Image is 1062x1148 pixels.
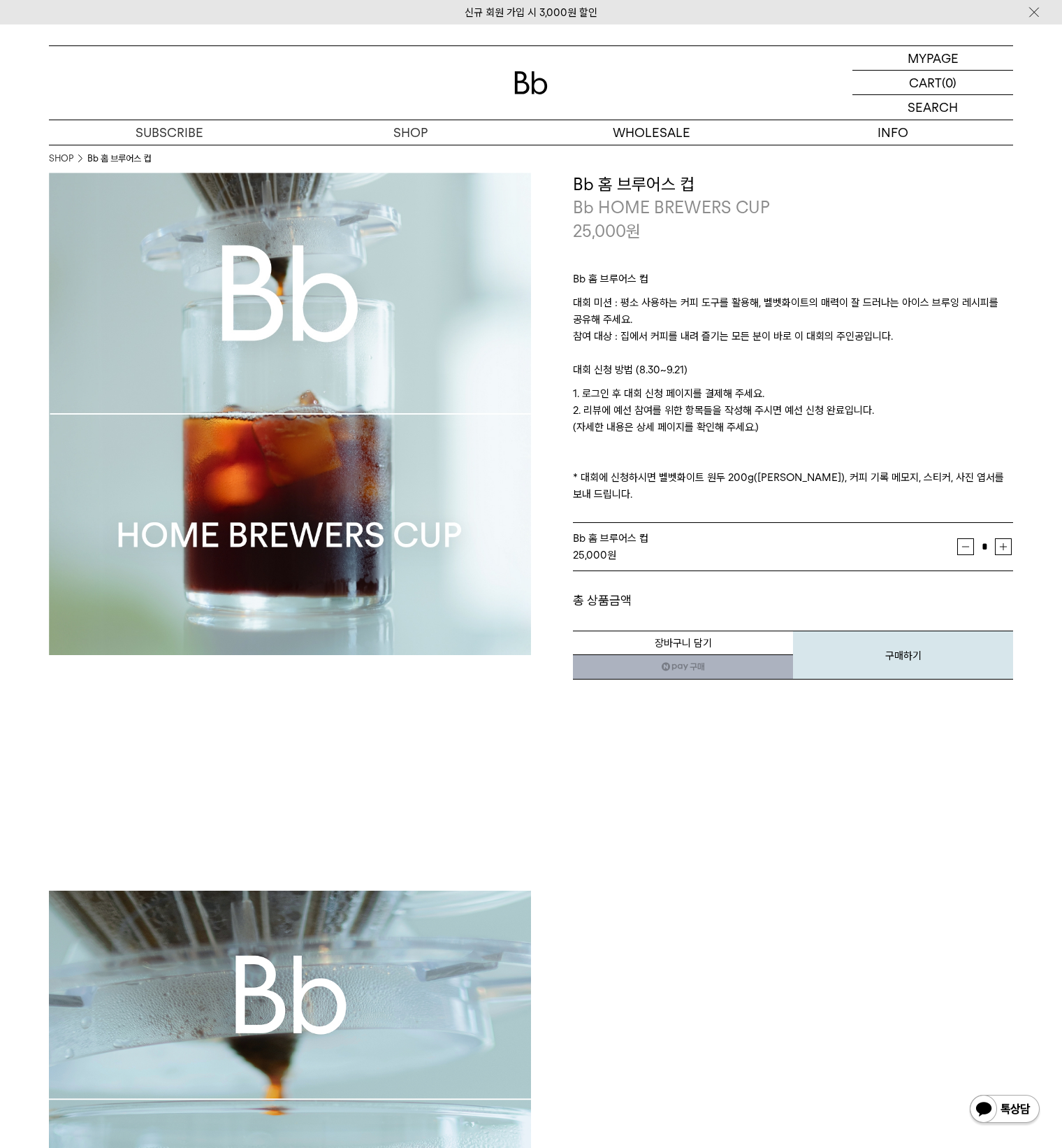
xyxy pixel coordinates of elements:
dt: 총 상품금액 [573,592,793,609]
img: 로고 [514,71,548,94]
p: MYPAGE [908,46,959,70]
p: Bb 홈 브루어스 컵 [573,271,1013,294]
button: 감소 [957,538,974,555]
strong: 25,000 [573,549,607,561]
button: 구매하기 [793,631,1013,680]
p: SEARCH [908,95,958,120]
p: 대회 미션 : 평소 사용하는 커피 도구를 활용해, 벨벳화이트의 매력이 잘 드러나는 아이스 브루잉 레시피를 공유해 주세요. 참여 대상 : 집에서 커피를 내려 즐기는 모든 분이 ... [573,294,1013,361]
p: 1. 로그인 후 대회 신청 페이지를 결제해 주세요. 2. 리뷰에 예선 참여를 위한 항목들을 작성해 주시면 예선 신청 완료입니다. (자세한 내용은 상세 페이지를 확인해 주세요.... [573,385,1013,503]
li: Bb 홈 브루어스 컵 [87,152,151,166]
p: (0) [942,71,956,94]
p: Bb HOME BREWERS CUP [573,196,1013,220]
p: 25,000 [573,220,641,243]
button: 장바구니 담기 [573,631,793,655]
span: 원 [626,221,641,241]
img: Bb 홈 브루어스 컵 [49,173,531,655]
a: CART (0) [852,71,1013,95]
h3: Bb 홈 브루어스 컵 [573,173,1013,196]
span: Bb 홈 브루어스 컵 [573,532,648,545]
p: WHOLESALE [531,120,772,145]
button: 증가 [995,538,1012,555]
a: SUBSCRIBE [49,120,290,145]
div: 원 [573,547,957,564]
img: 카카오톡 채널 1:1 채팅 버튼 [968,1093,1041,1127]
a: SHOP [290,120,531,145]
a: 새창 [573,654,793,680]
p: INFO [772,120,1013,145]
a: MYPAGE [852,46,1013,71]
p: 대회 신청 방법 (8.30~9.21) [573,361,1013,385]
a: 신규 회원 가입 시 3,000원 할인 [465,6,597,19]
a: SHOP [49,152,73,166]
p: CART [909,71,942,94]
